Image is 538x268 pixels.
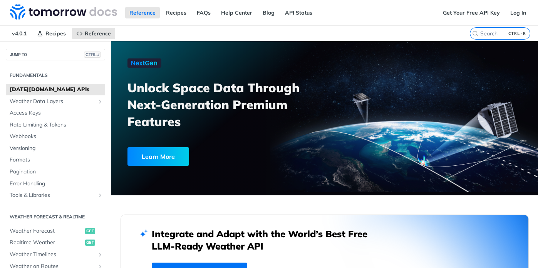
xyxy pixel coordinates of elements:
[6,213,105,220] h2: Weather Forecast & realtime
[162,7,191,18] a: Recipes
[6,49,105,60] button: JUMP TOCTRL-/
[6,143,105,154] a: Versioning
[193,7,215,18] a: FAQs
[97,98,103,105] button: Show subpages for Weather Data Layers
[6,119,105,131] a: Rate Limiting & Tokens
[10,180,103,188] span: Error Handling
[72,28,115,39] a: Reference
[506,30,528,37] kbd: CTRL-K
[127,58,161,68] img: NextGen
[127,79,333,130] h3: Unlock Space Data Through Next-Generation Premium Features
[97,192,103,198] button: Show subpages for Tools & Libraries
[10,156,103,164] span: Formats
[85,30,111,37] span: Reference
[6,237,105,248] a: Realtime Weatherget
[127,147,189,166] div: Learn More
[217,7,256,18] a: Help Center
[6,178,105,190] a: Error Handling
[152,228,379,252] h2: Integrate and Adapt with the World’s Best Free LLM-Ready Weather API
[6,72,105,79] h2: Fundamentals
[10,133,103,140] span: Webhooks
[6,166,105,178] a: Pagination
[10,251,95,258] span: Weather Timelines
[10,145,103,152] span: Versioning
[10,191,95,199] span: Tools & Libraries
[6,96,105,107] a: Weather Data LayersShow subpages for Weather Data Layers
[6,107,105,119] a: Access Keys
[439,7,504,18] a: Get Your Free API Key
[10,168,103,176] span: Pagination
[10,227,83,235] span: Weather Forecast
[84,52,101,58] span: CTRL-/
[125,7,160,18] a: Reference
[97,251,103,258] button: Show subpages for Weather Timelines
[281,7,317,18] a: API Status
[10,4,117,20] img: Tomorrow.io Weather API Docs
[85,240,95,246] span: get
[10,86,103,93] span: [DATE][DOMAIN_NAME] APIs
[506,7,530,18] a: Log In
[258,7,279,18] a: Blog
[10,121,103,129] span: Rate Limiting & Tokens
[10,239,83,246] span: Realtime Weather
[10,109,103,117] span: Access Keys
[85,228,95,234] span: get
[127,147,292,166] a: Learn More
[45,30,66,37] span: Recipes
[6,154,105,166] a: Formats
[6,131,105,142] a: Webhooks
[6,225,105,237] a: Weather Forecastget
[472,30,478,37] svg: Search
[6,84,105,95] a: [DATE][DOMAIN_NAME] APIs
[10,98,95,105] span: Weather Data Layers
[8,28,31,39] span: v4.0.1
[33,28,70,39] a: Recipes
[6,190,105,201] a: Tools & LibrariesShow subpages for Tools & Libraries
[6,249,105,260] a: Weather TimelinesShow subpages for Weather Timelines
